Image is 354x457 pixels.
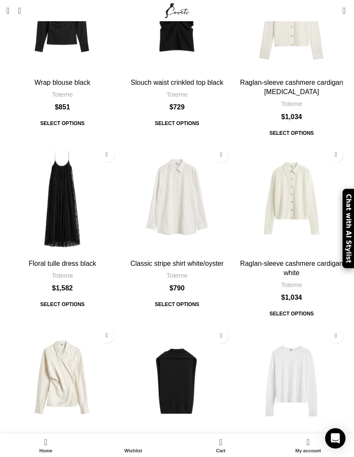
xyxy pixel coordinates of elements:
div: My cart [177,436,264,455]
span: Select options [34,297,91,312]
a: Toteme [281,99,302,108]
span: Select options [264,125,320,141]
a: Toteme [52,271,73,280]
span: Select options [149,116,205,131]
a: Wrap blouse ecru [6,324,118,436]
a: Toteme [166,271,188,280]
a: Home [2,436,90,455]
bdi: 1,034 [281,113,302,120]
a: Toteme [281,280,302,289]
a: Select options for “Wrap blouse black” [34,116,91,131]
a: Slouch waist crinkled top black [131,79,223,86]
bdi: 1,034 [281,294,302,301]
bdi: 851 [55,103,70,111]
bdi: 729 [169,103,185,111]
span: Home [6,448,85,454]
a: Raglan-sleeve cashmere cardigan white [236,143,348,255]
a: Classic stripe shirt white/oyster [121,143,233,255]
a: Select options for “Floral tulle dress black” [34,297,91,312]
span: 0 [220,436,226,442]
a: Search [14,2,25,19]
a: My account [264,436,352,455]
a: Select options for “Classic stripe shirt white/oyster” [149,297,205,312]
span: $ [169,103,173,111]
span: Select options [264,307,320,322]
bdi: 1,582 [52,284,73,292]
a: Cocoon cape blouse black [121,324,233,436]
a: Toteme [52,90,73,99]
a: Toteme [166,90,188,99]
a: Raglan-sleeve cashmere cardigan [MEDICAL_DATA] [240,79,343,95]
a: Floral tulle dress black [28,260,96,267]
div: Open Intercom Messenger [325,428,346,449]
a: Wishlist [90,436,177,455]
a: Select options for “Raglan-sleeve cashmere cardigan talc” [264,125,320,141]
div: My wishlist [90,436,177,455]
a: Classic stripe shirt white/oyster [130,260,224,267]
a: Raglan-sleeve cashmere cardigan white [240,260,343,276]
span: $ [281,294,285,301]
span: $ [169,284,173,292]
a: Classic long-sleeve tee white [236,324,348,436]
span: Wishlist [94,448,173,454]
span: Select options [149,297,205,312]
a: Wrap blouse black [34,79,90,86]
a: Open mobile menu [2,2,14,19]
a: Select options for “Raglan-sleeve cashmere cardigan white” [264,307,320,322]
a: 0 Cart [177,436,264,455]
span: 0 [343,4,349,11]
span: Select options [34,116,91,131]
span: $ [52,284,56,292]
span: $ [55,103,59,111]
span: Cart [181,448,260,454]
span: My account [269,448,348,454]
a: 0 [338,2,350,19]
a: Site logo [163,6,191,14]
a: Select options for “Slouch waist crinkled top black” [149,116,205,131]
span: $ [281,113,285,120]
div: My Wishlist [330,2,338,19]
bdi: 790 [169,284,185,292]
a: Floral tulle dress black [6,143,118,255]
